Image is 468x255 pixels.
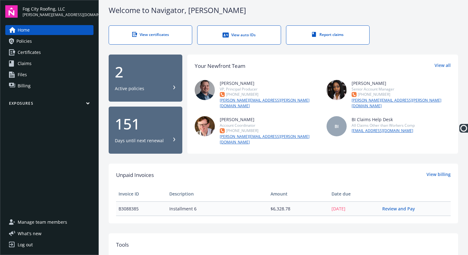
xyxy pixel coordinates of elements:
div: [PERSON_NAME] [220,116,319,123]
span: Billing [18,81,31,91]
div: Active policies [115,86,144,92]
span: BI [335,123,339,130]
span: Fog City Roofing, LLC [23,6,93,12]
th: Date due [329,187,380,201]
a: Report claims [286,25,370,45]
th: Amount [268,187,329,201]
div: View auto IDs [210,32,268,38]
a: Files [5,70,93,80]
a: [PERSON_NAME][EMAIL_ADDRESS][PERSON_NAME][DOMAIN_NAME] [220,98,319,109]
a: Certificates [5,47,93,57]
span: Certificates [18,47,41,57]
a: View certificates [109,25,192,45]
a: Review and Pay [382,206,420,212]
a: Home [5,25,93,35]
a: Claims [5,59,93,68]
div: All Claims Other than Workers Comp [352,123,415,128]
button: What's new [5,230,51,237]
div: Account Coordinator [220,123,319,128]
button: Fog City Roofing, LLC[PERSON_NAME][EMAIL_ADDRESS][DOMAIN_NAME] [23,5,93,18]
a: [PERSON_NAME][EMAIL_ADDRESS][PERSON_NAME][DOMAIN_NAME] [220,134,319,145]
td: $6,328.78 [268,201,329,216]
div: Tools [116,241,451,249]
a: View billing [427,171,451,179]
div: Log out [18,240,33,250]
img: photo [195,116,215,136]
a: [EMAIL_ADDRESS][DOMAIN_NAME] [352,128,415,134]
th: Description [167,187,268,201]
div: Your Newfront Team [195,62,245,70]
div: VP, Principal Producer [220,86,319,92]
span: Home [18,25,30,35]
div: Welcome to Navigator , [PERSON_NAME] [109,5,458,15]
button: Exposures [5,101,93,108]
div: 151 [115,117,176,131]
span: Manage team members [18,217,67,227]
span: [PERSON_NAME][EMAIL_ADDRESS][DOMAIN_NAME] [23,12,93,18]
a: [PERSON_NAME][EMAIL_ADDRESS][PERSON_NAME][DOMAIN_NAME] [352,98,451,109]
img: Ooma Logo [459,124,468,133]
button: 151Days until next renewal [109,107,182,154]
a: View auto IDs [197,25,281,45]
a: Billing [5,81,93,91]
button: 2Active policies [109,55,182,102]
div: [PHONE_NUMBER] [352,92,390,97]
div: Senior Account Manager [352,86,451,92]
a: View all [435,62,451,70]
div: View certificates [121,32,180,37]
img: photo [195,80,215,100]
td: [DATE] [329,201,380,216]
a: Manage team members [5,217,93,227]
span: Files [18,70,27,80]
span: Policies [16,36,32,46]
div: 2 [115,64,176,79]
span: Claims [18,59,32,68]
div: [PHONE_NUMBER] [220,128,258,133]
span: What ' s new [18,230,41,237]
div: [PERSON_NAME] [220,80,319,86]
div: Days until next renewal [115,138,164,144]
img: photo [327,80,347,100]
span: Installment 6 [169,205,266,212]
div: [PHONE_NUMBER] [220,92,258,97]
th: Invoice ID [116,187,167,201]
td: B3088385 [116,201,167,216]
div: [PERSON_NAME] [352,80,451,86]
a: Policies [5,36,93,46]
span: Unpaid Invoices [116,171,154,179]
img: navigator-logo.svg [5,5,18,18]
div: Report claims [299,32,357,37]
div: BI Claims Help Desk [352,116,415,123]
